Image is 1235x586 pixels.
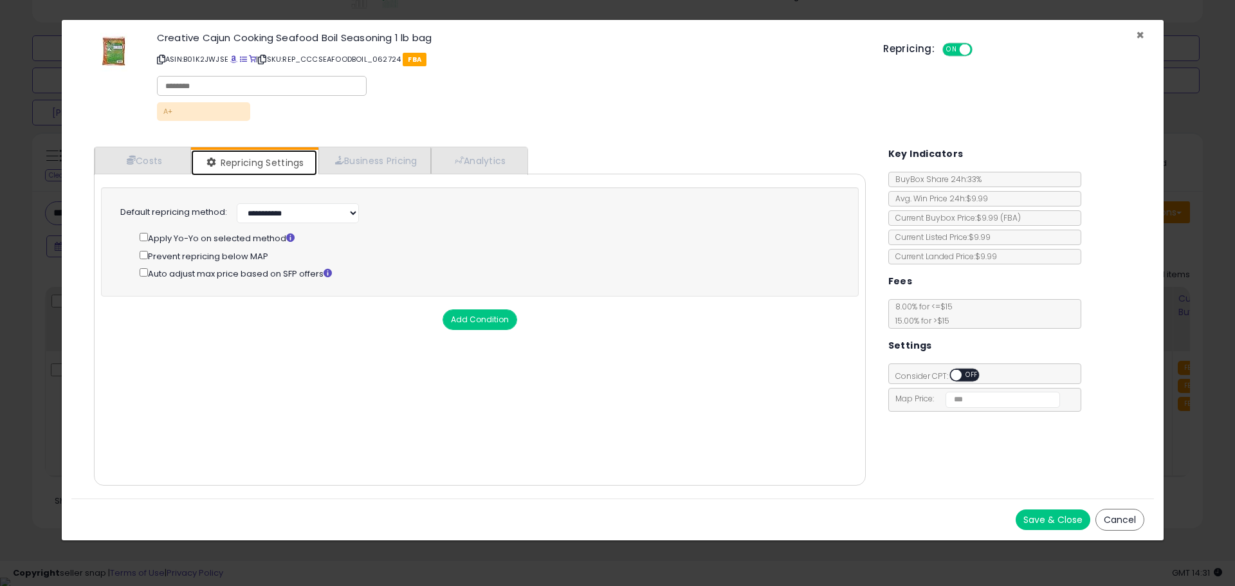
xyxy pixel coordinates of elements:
span: OFF [962,370,982,381]
img: 51UWgUa-+ML._SL60_.jpg [100,33,128,71]
p: A+ [157,102,250,121]
span: OFF [971,44,991,55]
label: Default repricing method: [120,206,227,219]
span: Avg. Win Price 24h: $9.99 [889,193,988,204]
div: Prevent repricing below MAP [140,248,837,263]
a: BuyBox page [230,54,237,64]
a: Your listing only [249,54,256,64]
p: ASIN: B01K2JWJSE | SKU: REP_CCCSEAFOODBOIL_062724 [157,49,864,69]
h5: Fees [888,273,913,289]
a: Costs [95,147,191,174]
span: FBA [403,53,426,66]
span: 8.00 % for <= $15 [889,301,953,326]
a: Analytics [431,147,526,174]
span: Current Listed Price: $9.99 [889,232,991,243]
button: Save & Close [1016,509,1090,530]
span: Current Landed Price: $9.99 [889,251,997,262]
div: Auto adjust max price based on SFP offers [140,266,837,280]
span: 15.00 % for > $15 [889,315,949,326]
span: Current Buybox Price: [889,212,1021,223]
span: BuyBox Share 24h: 33% [889,174,982,185]
span: $9.99 [976,212,1021,223]
div: Apply Yo-Yo on selected method [140,230,837,245]
h5: Repricing: [883,44,935,54]
span: × [1136,26,1144,44]
a: Repricing Settings [191,150,317,176]
h5: Key Indicators [888,146,964,162]
h3: Creative Cajun Cooking Seafood Boil Seasoning 1 lb bag [157,33,864,42]
span: ( FBA ) [1000,212,1021,223]
a: Business Pricing [318,147,431,174]
a: All offer listings [240,54,247,64]
button: Add Condition [443,309,517,330]
span: Consider CPT: [889,371,996,381]
button: Cancel [1095,509,1144,531]
h5: Settings [888,338,932,354]
span: ON [944,44,960,55]
span: Map Price: [889,393,1061,404]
